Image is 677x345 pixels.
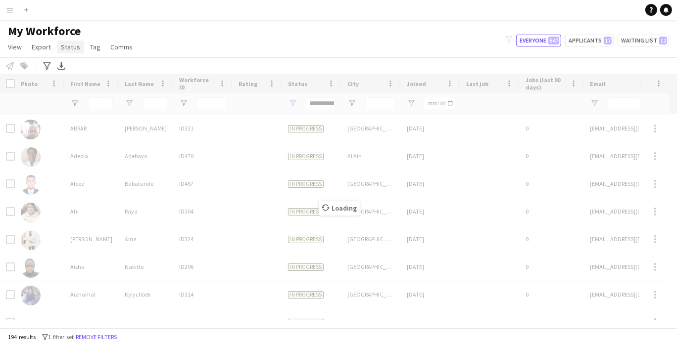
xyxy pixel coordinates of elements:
[106,41,137,53] a: Comms
[32,43,51,51] span: Export
[4,41,26,53] a: View
[565,35,614,46] button: Applicants17
[48,333,74,341] span: 1 filter set
[74,332,119,343] button: Remove filters
[90,43,100,51] span: Tag
[86,41,104,53] a: Tag
[61,43,80,51] span: Status
[55,60,67,72] app-action-btn: Export XLSX
[8,24,81,39] span: My Workforce
[28,41,55,53] a: Export
[8,43,22,51] span: View
[516,35,561,46] button: Everyone647
[41,60,53,72] app-action-btn: Advanced filters
[319,201,360,216] span: Loading
[57,41,84,53] a: Status
[604,37,612,44] span: 17
[548,37,559,44] span: 647
[110,43,133,51] span: Comms
[659,37,667,44] span: 12
[618,35,669,46] button: Waiting list12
